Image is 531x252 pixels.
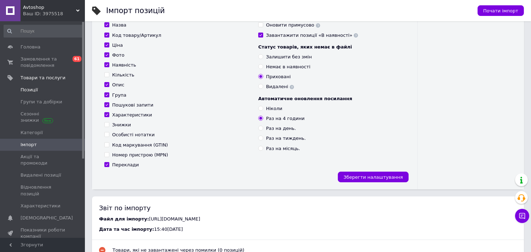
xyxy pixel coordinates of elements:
[266,22,320,28] div: Оновити примусово
[21,75,65,81] span: Товари та послуги
[266,74,291,80] div: Приховані
[21,154,65,166] span: Акції та промокоди
[344,174,403,180] span: Зберегти налаштування
[112,22,126,28] div: Назва
[266,32,358,39] div: Завантажити позиції «В наявності»
[112,52,125,58] div: Фото
[112,142,168,148] div: Код маркування (GTIN)
[112,42,123,48] div: Ціна
[21,111,65,124] span: Сезонні знижки
[112,162,139,168] div: Переклади
[338,172,409,182] button: Зберегти налаштування
[258,96,405,102] div: Автоматичне оновлення посилання
[112,132,155,138] div: Особисті нотатки
[99,204,517,212] div: Звіт по імпорту
[99,216,149,222] span: Файл для імпорту:
[258,44,405,50] div: Статус товарів, яких немає в файлі
[266,84,294,90] div: Видалені
[149,216,200,222] span: [URL][DOMAIN_NAME]
[154,227,183,232] span: 15:40[DATE]
[21,87,38,93] span: Позиції
[21,56,65,69] span: Замовлення та повідомлення
[266,135,306,142] div: Раз на тиждень.
[266,105,282,112] div: Ніколи
[21,203,60,209] span: Характеристики
[266,54,312,60] div: Залишити без змін
[112,82,124,88] div: Опис
[112,152,168,158] div: Номер пристрою (MPN)
[21,130,43,136] span: Категорії
[515,209,529,223] button: Чат з покупцем
[106,6,165,15] h1: Імпорт позицій
[266,145,300,152] div: Раз на місяць.
[21,142,37,148] span: Імпорт
[21,227,65,240] span: Показники роботи компанії
[21,215,73,221] span: [DEMOGRAPHIC_DATA]
[266,115,305,122] div: Раз на 4 години
[23,4,76,11] span: Avtoshop
[478,5,524,16] button: Почати імпорт
[21,44,40,50] span: Головна
[23,11,85,17] div: Ваш ID: 3975518
[112,102,153,108] div: Пошукові запити
[21,99,62,105] span: Групи та добірки
[266,125,296,132] div: Раз на день.
[99,227,154,232] span: Дата та час імпорту:
[112,112,152,118] div: Характеристики
[73,56,81,62] span: 61
[112,92,126,98] div: Група
[21,184,65,197] span: Відновлення позицій
[483,8,518,13] span: Почати імпорт
[21,172,61,178] span: Видалені позиції
[112,122,131,128] div: Знижки
[112,72,134,78] div: Кількість
[266,64,310,70] div: Немає в наявності
[4,25,83,38] input: Пошук
[112,32,161,39] div: Код товару/Артикул
[112,62,136,68] div: Наявність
